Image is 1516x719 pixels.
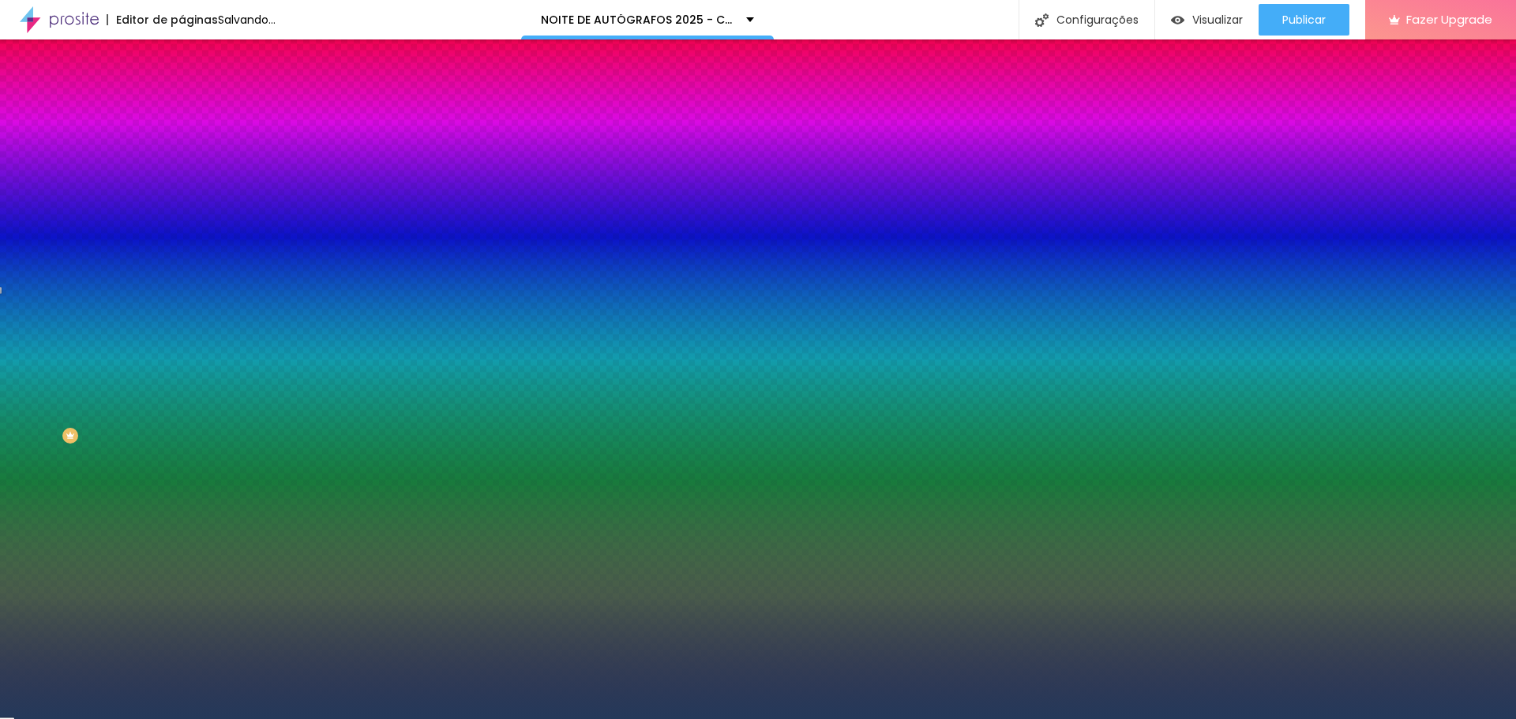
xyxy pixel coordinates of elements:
div: Editor de páginas [107,14,218,25]
img: view-1.svg [1171,13,1184,27]
span: Publicar [1282,13,1326,26]
p: NOITE DE AUTÓGRAFOS 2025 - CIC DAMAS [541,14,734,25]
span: Visualizar [1192,13,1243,26]
img: Icone [1035,13,1049,27]
button: Publicar [1259,4,1349,36]
span: Fazer Upgrade [1406,13,1492,26]
div: Salvando... [218,14,276,25]
button: Visualizar [1155,4,1259,36]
